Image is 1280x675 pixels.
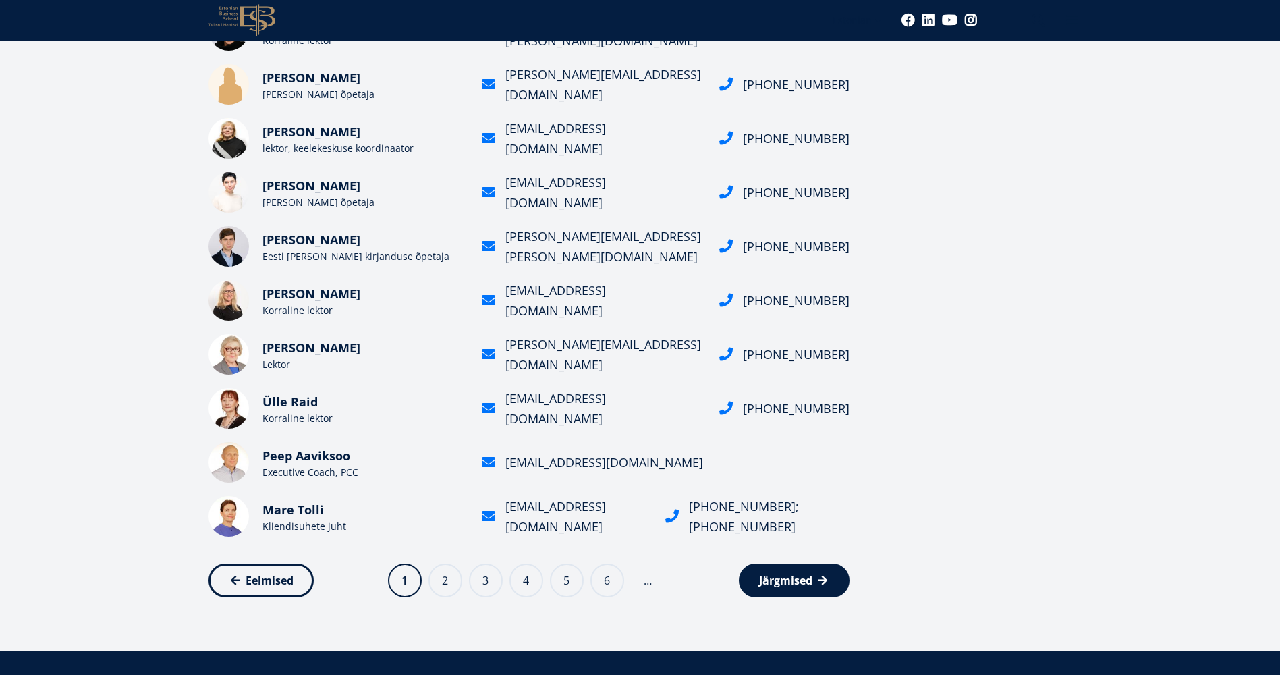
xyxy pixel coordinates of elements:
div: [PHONE_NUMBER] [743,344,850,364]
div: [PERSON_NAME][EMAIL_ADDRESS][PERSON_NAME][DOMAIN_NAME] [505,226,702,267]
div: [PHONE_NUMBER] [743,128,850,148]
div: Executive Coach, PCC [262,466,465,479]
div: [PERSON_NAME] õpetaja [262,196,465,209]
a: 3 [469,564,503,597]
img: Anu Lehing [208,118,249,159]
div: lektor, keelekeskuse koordinaator [262,142,465,155]
div: [EMAIL_ADDRESS][DOMAIN_NAME] [505,118,702,159]
img: Elena Melentyeva [208,64,249,105]
div: [PERSON_NAME][EMAIL_ADDRESS][DOMAIN_NAME] [505,334,702,375]
img: Anne Lelumees [208,334,249,375]
span: Mare Tolli [262,502,324,518]
a: 1 [388,564,422,597]
img: Inga Kaha [208,280,249,321]
span: [PERSON_NAME] [262,124,360,140]
span: Ülle Raid [262,394,318,410]
div: [PHONE_NUMBER] [743,290,850,310]
div: [PHONE_NUMBER] [743,398,850,418]
div: [PHONE_NUMBER]; [PHONE_NUMBER] [689,496,850,537]
span: Peep Aaviksoo [262,448,350,464]
span: [PERSON_NAME] [262,340,360,356]
div: [PHONE_NUMBER] [743,74,850,94]
span: [PERSON_NAME] [262,178,360,194]
div: [PERSON_NAME][EMAIL_ADDRESS][DOMAIN_NAME] [505,64,702,105]
span: [PERSON_NAME] [262,286,360,302]
img: a [208,172,249,213]
a: 2 [428,564,462,597]
span: [PERSON_NAME] [262,70,360,86]
span: [PERSON_NAME] [262,232,360,248]
div: [EMAIL_ADDRESS][DOMAIN_NAME] [505,496,648,537]
img: Ülle Raid [208,388,249,429]
div: Kliendisuhete juht [262,520,465,533]
img: a [208,226,249,267]
div: [EMAIL_ADDRESS][DOMAIN_NAME] [505,172,702,213]
div: Eesti [PERSON_NAME] kirjanduse õpetaja [262,250,465,263]
div: [PHONE_NUMBER] [743,236,850,256]
div: Korraline lektor [262,34,465,47]
img: Peep Aaviksoo – Executive Coach, PCC, EBS [208,442,249,483]
a: Youtube [942,13,957,27]
span: Järgmised [759,574,812,587]
div: Lektor [262,358,465,371]
div: Korraline lektor [262,412,465,425]
div: [PERSON_NAME] õpetaja [262,88,465,101]
a: Facebook [901,13,915,27]
a: Linkedin [922,13,935,27]
div: [PHONE_NUMBER] [743,182,850,202]
div: [EMAIL_ADDRESS][DOMAIN_NAME] [505,388,702,429]
div: [EMAIL_ADDRESS][DOMAIN_NAME] [505,452,703,473]
a: 5 [550,564,584,597]
div: Korraline lektor [262,304,465,317]
a: Instagram [964,13,978,27]
img: Mare Tolli EBS Executive Education kliendisuhete juht [208,496,249,537]
div: [EMAIL_ADDRESS][DOMAIN_NAME] [505,280,702,321]
li: … [634,574,661,587]
a: 4 [509,564,543,597]
a: 6 [590,564,624,597]
span: Eelmised [246,574,294,587]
